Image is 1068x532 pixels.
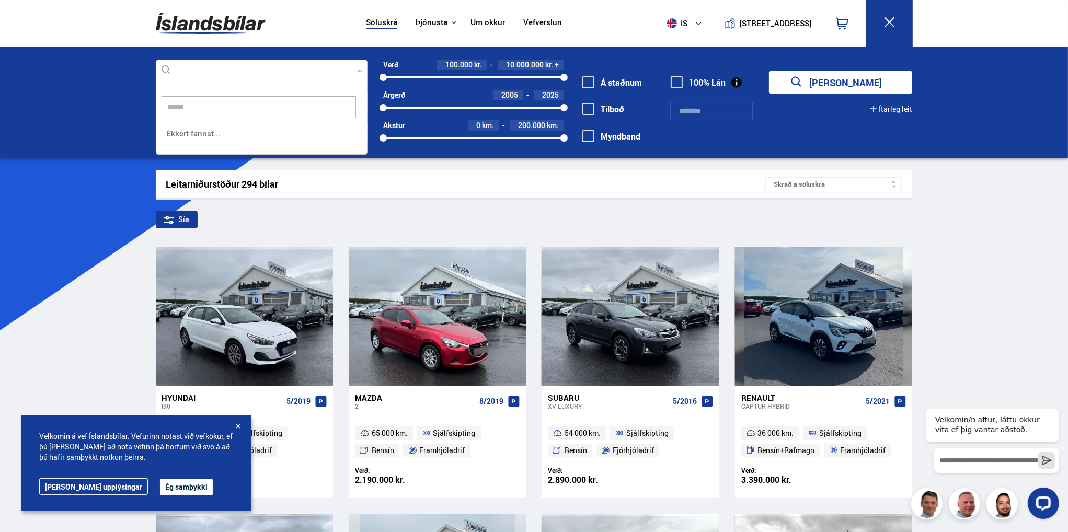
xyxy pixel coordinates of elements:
[548,467,630,475] div: Verð:
[582,105,624,114] label: Tilboð
[758,444,815,457] span: Bensín+Rafmagn
[482,121,494,130] span: km.
[383,121,405,130] div: Akstur
[160,479,213,495] button: Ég samþykki
[741,467,824,475] div: Verð:
[355,476,438,484] div: 2.190.000 kr.
[542,90,559,100] span: 2025
[355,393,475,402] div: Mazda
[420,444,465,457] span: Framhjóladrif
[671,78,726,87] label: 100% Lán
[582,78,642,87] label: Á staðnum
[673,397,697,406] span: 5/2016
[162,393,282,402] div: Hyundai
[547,121,559,130] span: km.
[162,402,282,410] div: i30
[716,8,817,38] a: [STREET_ADDRESS]
[735,386,912,498] a: Renault Captur HYBRID 5/2021 36 000 km. Sjálfskipting Bensín+Rafmagn Framhjóladrif Verð: 3.390.00...
[765,177,902,191] div: Skráð á söluskrá
[166,179,766,190] div: Leitarniðurstöður 294 bílar
[542,386,719,498] a: Subaru XV LUXURY 5/2016 54 000 km. Sjálfskipting Bensín Fjórhjóladrif Verð: 2.890.000 kr.
[433,427,476,440] span: Sjálfskipting
[613,444,654,457] span: Fjórhjóladrif
[582,132,640,141] label: Myndband
[39,478,148,495] a: [PERSON_NAME] upplýsingar
[663,18,689,28] span: is
[159,123,364,144] span: Ekkert fannst...
[744,19,808,28] button: [STREET_ADDRESS]
[870,105,912,113] button: Ítarleg leit
[548,402,668,410] div: XV LUXURY
[416,18,447,28] button: Þjónusta
[917,390,1063,527] iframe: LiveChat chat widget
[286,397,311,406] span: 5/2019
[39,431,233,462] span: Velkomin á vef Íslandsbílar. Vefurinn notast við vefkökur, ef þú [PERSON_NAME] að nota vefinn þá ...
[518,120,545,130] span: 200.000
[523,18,562,29] a: Vefverslun
[840,444,886,457] span: Framhjóladrif
[758,427,794,440] span: 36 000 km.
[626,427,669,440] span: Sjálfskipting
[156,6,266,40] img: G0Ugv5HjCgRt.svg
[383,91,405,99] div: Árgerð
[445,60,473,70] span: 100.000
[506,60,544,70] span: 10.000.000
[663,8,710,39] button: is
[667,18,677,28] img: svg+xml;base64,PHN2ZyB4bWxucz0iaHR0cDovL3d3dy53My5vcmcvMjAwMC9zdmciIHdpZHRoPSI1MTIiIGhlaWdodD0iNT...
[548,393,668,402] div: Subaru
[474,61,482,69] span: kr.
[741,402,862,410] div: Captur HYBRID
[156,386,333,498] a: Hyundai i30 5/2019 77 000 km. Sjálfskipting Bensín Framhjóladrif Verð: 2.590.000 kr.
[476,120,480,130] span: 0
[565,444,587,457] span: Bensín
[555,61,559,69] span: +
[769,71,912,94] button: [PERSON_NAME]
[913,490,944,521] img: FbJEzSuNWCJXmdc-.webp
[548,476,630,484] div: 2.890.000 kr.
[366,18,397,29] a: Söluskrá
[501,90,518,100] span: 2005
[156,211,198,228] div: Sía
[819,427,862,440] span: Sjálfskipting
[349,386,526,498] a: Mazda 2 8/2019 65 000 km. Sjálfskipting Bensín Framhjóladrif Verð: 2.190.000 kr.
[240,427,282,440] span: Sjálfskipting
[372,427,408,440] span: 65 000 km.
[355,467,438,475] div: Verð:
[479,397,503,406] span: 8/2019
[355,402,475,410] div: 2
[741,393,862,402] div: Renault
[565,427,601,440] span: 54 000 km.
[741,476,824,484] div: 3.390.000 kr.
[383,61,398,69] div: Verð
[866,397,890,406] span: 5/2021
[372,444,394,457] span: Bensín
[545,61,553,69] span: kr.
[470,18,505,29] a: Um okkur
